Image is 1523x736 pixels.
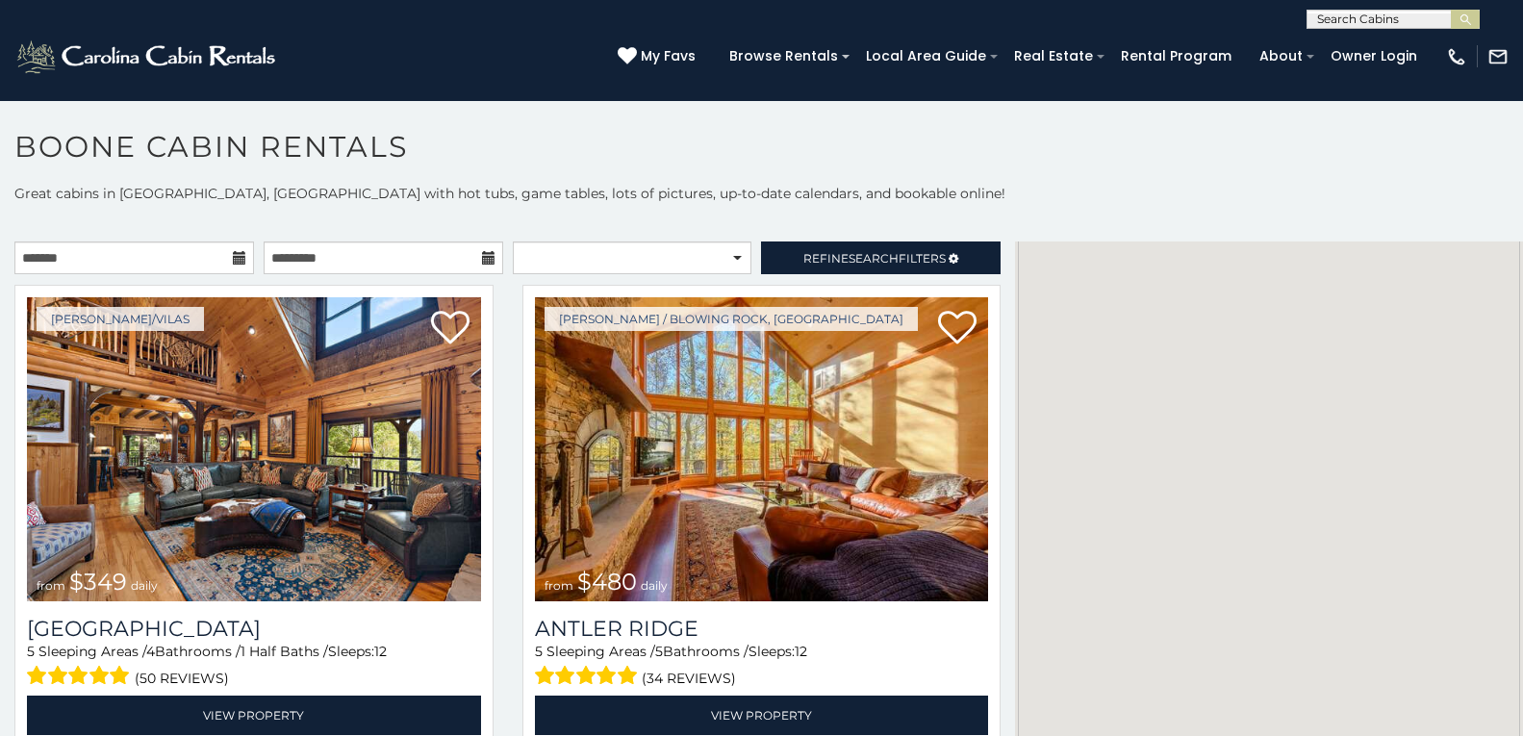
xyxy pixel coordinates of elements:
[655,643,663,660] span: 5
[1487,46,1509,67] img: mail-regular-white.png
[14,38,281,76] img: White-1-2.png
[27,642,481,691] div: Sleeping Areas / Bathrooms / Sleeps:
[545,578,573,593] span: from
[720,41,848,71] a: Browse Rentals
[535,643,543,660] span: 5
[131,578,158,593] span: daily
[1111,41,1241,71] a: Rental Program
[135,666,229,691] span: (50 reviews)
[545,307,918,331] a: [PERSON_NAME] / Blowing Rock, [GEOGRAPHIC_DATA]
[37,307,204,331] a: [PERSON_NAME]/Vilas
[37,578,65,593] span: from
[1250,41,1312,71] a: About
[938,309,977,349] a: Add to favorites
[241,643,328,660] span: 1 Half Baths /
[618,46,700,67] a: My Favs
[535,696,989,735] a: View Property
[146,643,155,660] span: 4
[641,578,668,593] span: daily
[535,642,989,691] div: Sleeping Areas / Bathrooms / Sleeps:
[1446,46,1467,67] img: phone-regular-white.png
[27,643,35,660] span: 5
[1321,41,1427,71] a: Owner Login
[535,297,989,601] a: Antler Ridge from $480 daily
[849,251,899,266] span: Search
[535,616,989,642] a: Antler Ridge
[27,616,481,642] a: [GEOGRAPHIC_DATA]
[856,41,996,71] a: Local Area Guide
[27,297,481,601] img: Diamond Creek Lodge
[27,616,481,642] h3: Diamond Creek Lodge
[641,46,696,66] span: My Favs
[69,568,127,596] span: $349
[535,297,989,601] img: Antler Ridge
[577,568,637,596] span: $480
[27,297,481,601] a: Diamond Creek Lodge from $349 daily
[431,309,470,349] a: Add to favorites
[1004,41,1103,71] a: Real Estate
[27,696,481,735] a: View Property
[642,666,736,691] span: (34 reviews)
[803,251,946,266] span: Refine Filters
[761,241,1001,274] a: RefineSearchFilters
[795,643,807,660] span: 12
[374,643,387,660] span: 12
